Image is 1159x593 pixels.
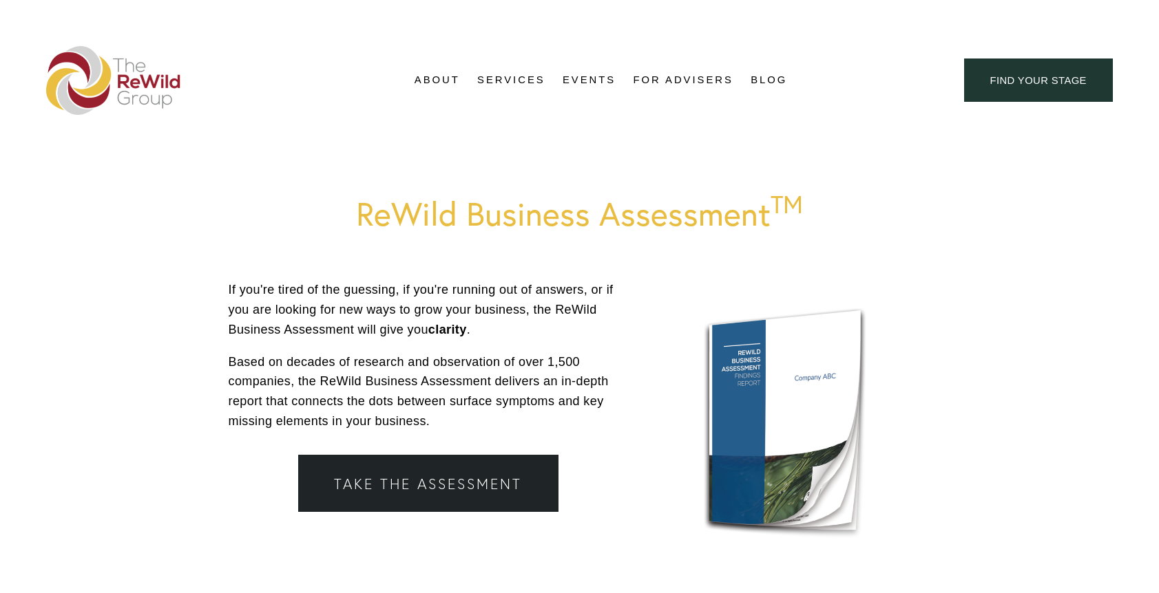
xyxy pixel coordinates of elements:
[229,352,629,431] p: Based on decades of research and observation of over 1,500 companies, the ReWild Business Assessm...
[428,323,467,336] strong: clarity
[229,280,629,339] p: If you're tired of the guessing, if you're running out of answers, or if you are looking for new ...
[477,71,545,89] span: Services
[415,70,460,91] a: folder dropdown
[415,71,460,89] span: About
[633,70,733,91] a: For Advisers
[771,189,803,219] sup: TM
[46,46,181,115] img: The ReWild Group
[477,70,545,91] a: folder dropdown
[563,70,616,91] a: Events
[751,70,787,91] a: Blog
[298,455,558,513] a: Take the Assessment
[964,58,1113,102] a: find your stage
[229,195,931,232] h1: ReWild Business Assessment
